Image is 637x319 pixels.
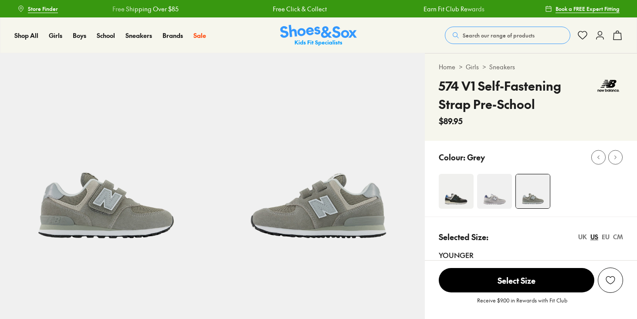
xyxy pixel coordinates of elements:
[439,268,594,293] button: Select Size
[439,115,463,127] span: $89.95
[590,232,598,241] div: US
[280,25,357,46] img: SNS_Logo_Responsive.svg
[439,77,594,113] h4: 574 V1 Self-Fastening Strap Pre-School
[280,25,357,46] a: Shoes & Sox
[439,250,623,260] div: Younger
[423,4,484,14] a: Earn Fit Club Rewards
[613,232,623,241] div: CM
[163,31,183,40] a: Brands
[439,174,474,209] img: 4-562604_1
[477,296,567,312] p: Receive $9.00 in Rewards with Fit Club
[212,53,424,265] img: 5-434828_1
[17,1,58,17] a: Store Finder
[125,31,152,40] a: Sneakers
[439,62,455,71] a: Home
[477,174,512,209] img: 4-498878_1
[556,5,620,13] span: Book a FREE Expert Fitting
[28,5,58,13] span: Store Finder
[445,27,570,44] button: Search our range of products
[193,31,206,40] a: Sale
[467,151,485,163] p: Grey
[578,232,587,241] div: UK
[598,268,623,293] button: Add to Wishlist
[14,31,38,40] a: Shop All
[489,62,515,71] a: Sneakers
[112,4,178,14] a: Free Shipping Over $85
[439,231,488,243] p: Selected Size:
[439,62,623,71] div: > >
[73,31,86,40] a: Boys
[602,232,610,241] div: EU
[545,1,620,17] a: Book a FREE Expert Fitting
[49,31,62,40] a: Girls
[466,62,479,71] a: Girls
[463,31,535,39] span: Search our range of products
[439,151,465,163] p: Colour:
[272,4,326,14] a: Free Click & Collect
[516,174,550,208] img: 4-434827_1
[594,77,623,95] img: Vendor logo
[439,268,594,292] span: Select Size
[97,31,115,40] a: School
